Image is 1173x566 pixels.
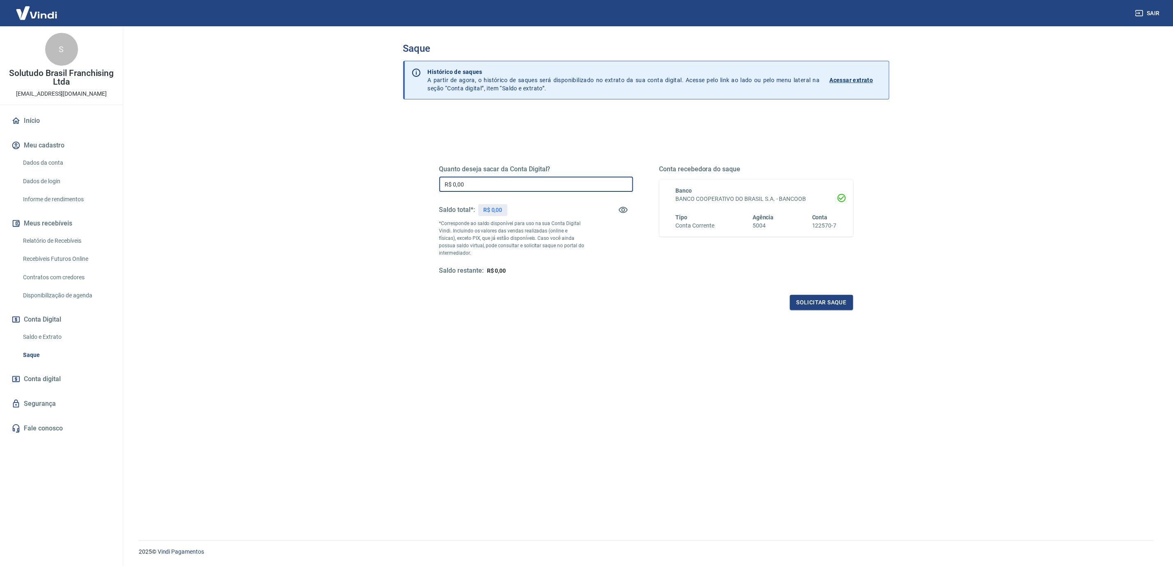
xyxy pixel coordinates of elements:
[20,347,113,364] a: Saque
[20,329,113,345] a: Saldo e Extrato
[439,206,475,214] h5: Saldo total*:
[45,33,78,66] div: S
[753,221,774,230] h6: 5004
[403,43,889,54] h3: Saque
[10,311,113,329] button: Conta Digital
[10,370,113,388] a: Conta digital
[487,267,506,274] span: R$ 0,00
[812,214,828,221] span: Conta
[428,68,820,76] p: Histórico de saques
[20,173,113,190] a: Dados de login
[20,287,113,304] a: Disponibilização de agenda
[439,267,484,275] h5: Saldo restante:
[830,68,882,92] a: Acessar extrato
[20,154,113,171] a: Dados da conta
[428,68,820,92] p: A partir de agora, o histórico de saques será disponibilizado no extrato da sua conta digital. Ac...
[20,269,113,286] a: Contratos com credores
[10,214,113,232] button: Meus recebíveis
[1134,6,1163,21] button: Sair
[676,187,692,194] span: Banco
[439,165,633,173] h5: Quanto deseja sacar da Conta Digital?
[158,548,204,555] a: Vindi Pagamentos
[659,165,853,173] h5: Conta recebedora do saque
[20,232,113,249] a: Relatório de Recebíveis
[10,136,113,154] button: Meu cadastro
[24,373,61,385] span: Conta digital
[483,206,503,214] p: R$ 0,00
[790,295,853,310] button: Solicitar saque
[830,76,873,84] p: Acessar extrato
[676,214,688,221] span: Tipo
[676,195,837,203] h6: BANCO COOPERATIVO DO BRASIL S.A. - BANCOOB
[753,214,774,221] span: Agência
[20,191,113,208] a: Informe de rendimentos
[676,221,714,230] h6: Conta Corrente
[20,251,113,267] a: Recebíveis Futuros Online
[10,395,113,413] a: Segurança
[7,69,116,86] p: Solutudo Brasil Franchising Ltda
[16,90,107,98] p: [EMAIL_ADDRESS][DOMAIN_NAME]
[10,419,113,437] a: Fale conosco
[139,548,1153,556] p: 2025 ©
[10,112,113,130] a: Início
[812,221,837,230] h6: 122570-7
[10,0,63,25] img: Vindi
[439,220,585,257] p: *Corresponde ao saldo disponível para uso na sua Conta Digital Vindi. Incluindo os valores das ve...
